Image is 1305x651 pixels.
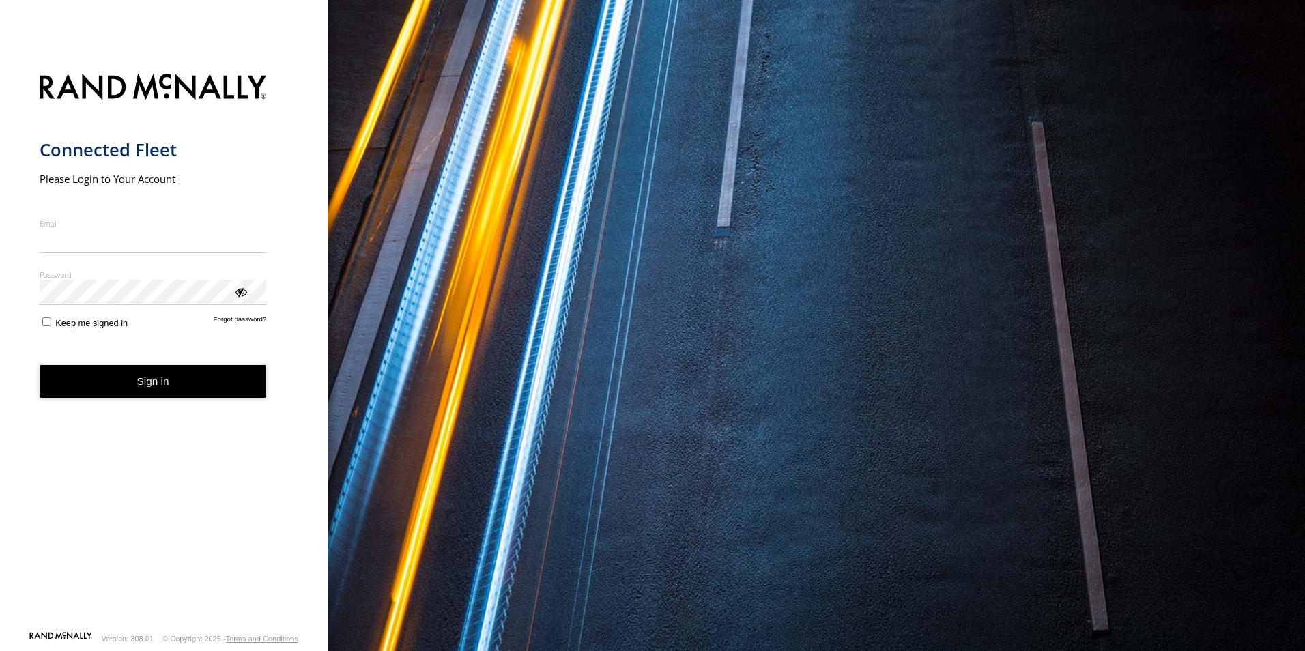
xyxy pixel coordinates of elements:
[40,139,267,161] h1: Connected Fleet
[40,66,289,631] form: main
[40,218,267,229] label: Email
[55,318,128,328] span: Keep me signed in
[162,635,298,643] div: © Copyright 2025 -
[226,635,298,643] a: Terms and Conditions
[40,71,267,106] img: Rand McNally
[102,635,154,643] div: Version: 308.01
[40,172,267,186] h2: Please Login to Your Account
[29,632,92,646] a: Visit our Website
[40,365,267,399] button: Sign in
[40,270,267,280] label: Password
[214,315,267,328] a: Forgot password?
[233,285,247,298] div: ViewPassword
[42,317,51,326] input: Keep me signed in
